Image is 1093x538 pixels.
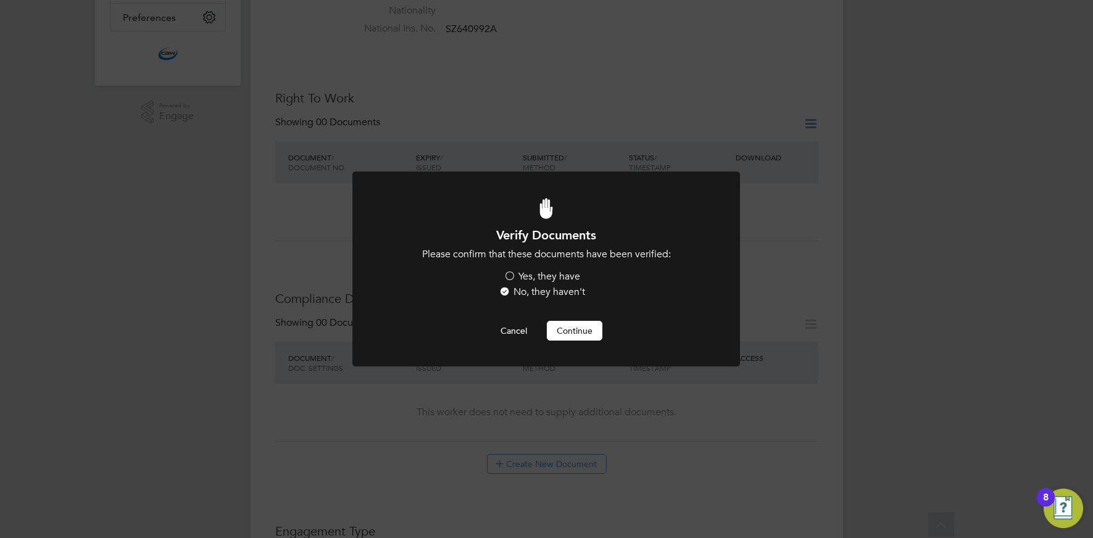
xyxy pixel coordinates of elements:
[386,248,707,261] p: Please confirm that these documents have been verified:
[1044,489,1083,528] button: Open Resource Center, 8 new notifications
[1043,497,1049,513] div: 8
[386,227,707,243] h1: Verify Documents
[547,321,602,341] button: Continue
[499,286,585,299] label: No, they haven't
[504,270,580,283] label: Yes, they have
[491,321,537,341] button: Cancel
